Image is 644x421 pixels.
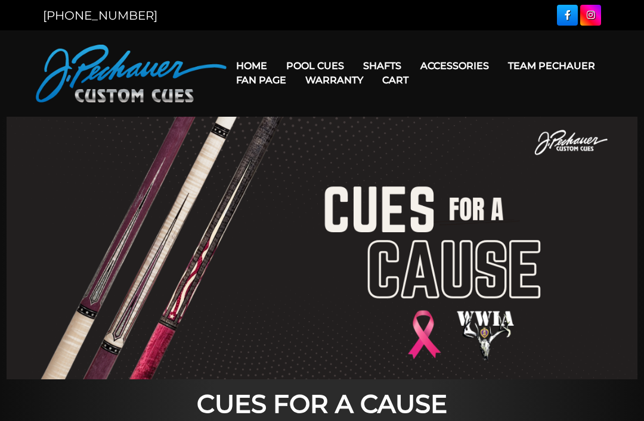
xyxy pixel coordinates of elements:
[411,51,499,81] a: Accessories
[227,51,277,81] a: Home
[197,388,447,419] strong: CUES FOR A CAUSE
[36,45,227,102] img: Pechauer Custom Cues
[373,65,418,95] a: Cart
[43,8,157,23] a: [PHONE_NUMBER]
[227,65,296,95] a: Fan Page
[296,65,373,95] a: Warranty
[354,51,411,81] a: Shafts
[277,51,354,81] a: Pool Cues
[499,51,605,81] a: Team Pechauer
